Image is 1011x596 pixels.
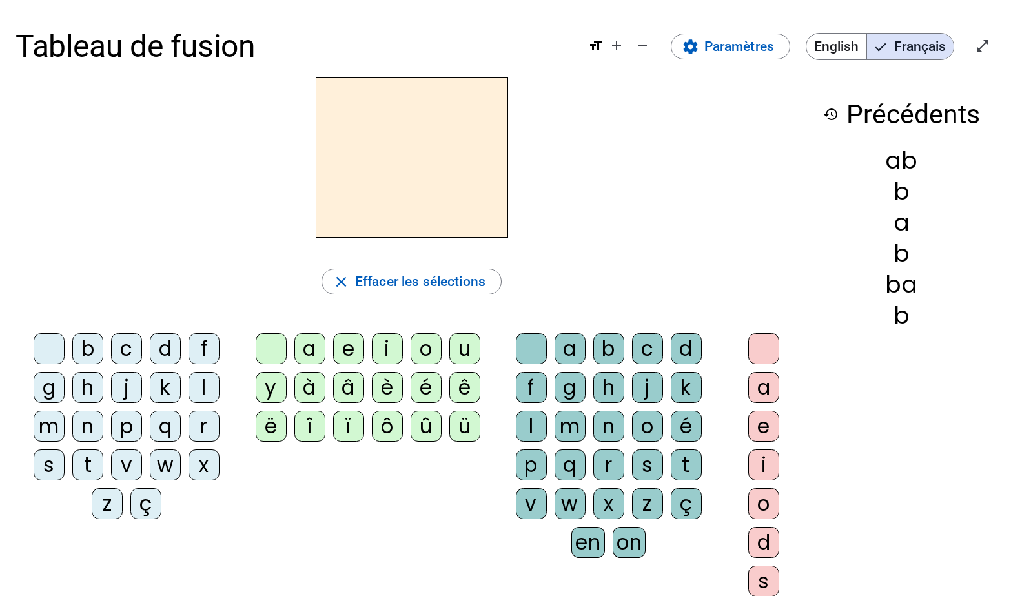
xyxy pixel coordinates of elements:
[150,372,181,403] div: k
[189,411,220,442] div: r
[72,411,103,442] div: n
[593,488,624,519] div: x
[256,372,287,403] div: y
[555,372,586,403] div: g
[748,411,779,442] div: e
[823,242,980,265] div: b
[632,333,663,364] div: c
[682,38,699,56] mat-icon: settings
[588,38,604,54] mat-icon: format_size
[632,372,663,403] div: j
[671,449,702,480] div: t
[748,488,779,519] div: o
[823,107,839,122] mat-icon: history
[609,38,624,54] mat-icon: add
[516,449,547,480] div: p
[34,372,65,403] div: g
[823,304,980,327] div: b
[34,411,65,442] div: m
[748,449,779,480] div: i
[671,411,702,442] div: é
[294,411,325,442] div: î
[671,488,702,519] div: ç
[111,333,142,364] div: c
[34,449,65,480] div: s
[72,333,103,364] div: b
[372,411,403,442] div: ô
[411,372,442,403] div: é
[333,333,364,364] div: e
[671,333,702,364] div: d
[629,33,655,59] button: Diminuer la taille de la police
[449,411,480,442] div: ü
[322,269,502,294] button: Effacer les sélections
[92,488,123,519] div: z
[970,33,996,59] button: Entrer en plein écran
[604,33,629,59] button: Augmenter la taille de la police
[867,34,954,59] span: Français
[516,488,547,519] div: v
[635,38,650,54] mat-icon: remove
[355,270,485,293] span: Effacer les sélections
[449,372,480,403] div: ê
[372,372,403,403] div: è
[333,411,364,442] div: ï
[748,527,779,558] div: d
[571,527,605,558] div: en
[150,411,181,442] div: q
[294,333,325,364] div: a
[411,411,442,442] div: û
[555,488,586,519] div: w
[613,527,646,558] div: on
[516,411,547,442] div: l
[189,333,220,364] div: f
[806,34,866,59] span: English
[256,411,287,442] div: ë
[806,33,954,60] mat-button-toggle-group: Language selection
[555,449,586,480] div: q
[632,411,663,442] div: o
[632,449,663,480] div: s
[150,333,181,364] div: d
[823,93,980,136] h3: Précédents
[593,372,624,403] div: h
[593,411,624,442] div: n
[748,372,779,403] div: a
[111,372,142,403] div: j
[671,34,790,59] button: Paramètres
[555,333,586,364] div: a
[189,449,220,480] div: x
[593,333,624,364] div: b
[189,372,220,403] div: l
[294,372,325,403] div: à
[823,180,980,203] div: b
[823,273,980,296] div: ba
[15,15,573,77] h1: Tableau de fusion
[704,35,774,58] span: Paramètres
[372,333,403,364] div: i
[150,449,181,480] div: w
[72,449,103,480] div: t
[449,333,480,364] div: u
[975,38,990,54] mat-icon: open_in_full
[333,372,364,403] div: â
[671,372,702,403] div: k
[516,372,547,403] div: f
[332,273,350,291] mat-icon: close
[555,411,586,442] div: m
[111,411,142,442] div: p
[130,488,161,519] div: ç
[72,372,103,403] div: h
[111,449,142,480] div: v
[823,211,980,234] div: a
[593,449,624,480] div: r
[823,149,980,172] div: ab
[632,488,663,519] div: z
[411,333,442,364] div: o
